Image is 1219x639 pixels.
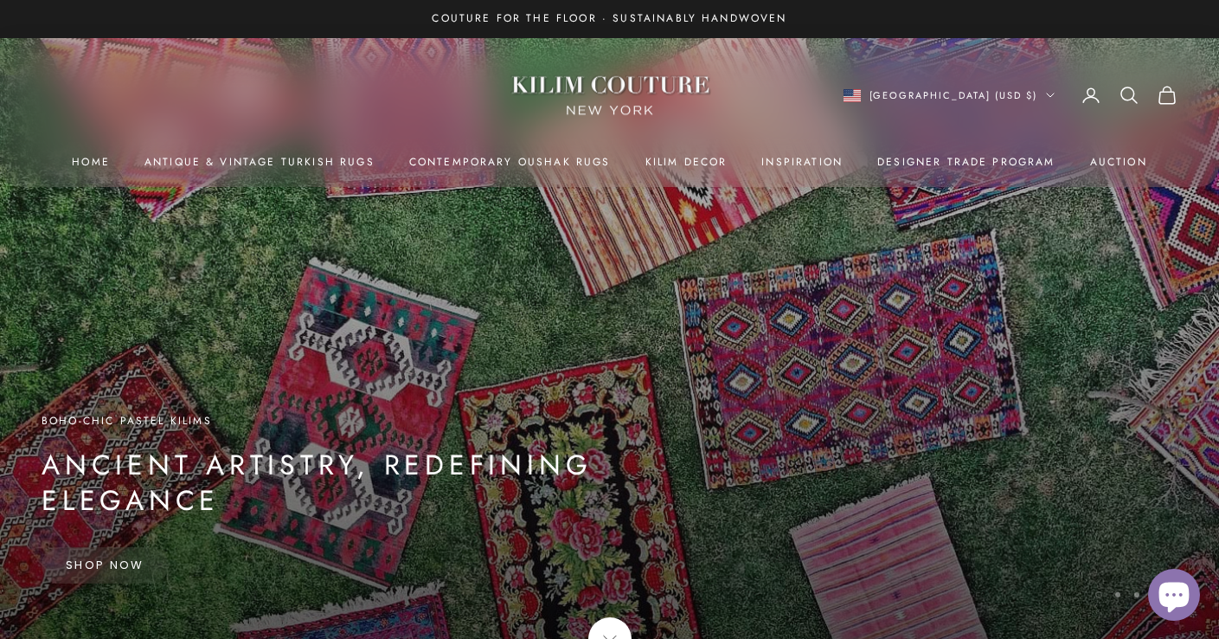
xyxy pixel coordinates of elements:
[1090,153,1147,171] a: Auction
[42,547,169,584] a: Shop Now
[1143,569,1205,625] inbox-online-store-chat: Shopify online store chat
[72,153,110,171] a: Home
[844,85,1178,106] nav: Secondary navigation
[761,153,843,171] a: Inspiration
[144,153,375,171] a: Antique & Vintage Turkish Rugs
[869,87,1038,103] span: [GEOGRAPHIC_DATA] (USD $)
[432,10,786,28] p: Couture for the Floor · Sustainably Handwoven
[844,87,1055,103] button: Change country or currency
[42,412,716,429] p: Boho-Chic Pastel Kilims
[877,153,1055,171] a: Designer Trade Program
[409,153,611,171] a: Contemporary Oushak Rugs
[844,89,861,102] img: United States
[645,153,728,171] summary: Kilim Decor
[42,448,716,520] p: Ancient Artistry, Redefining Elegance
[42,153,1177,171] nav: Primary navigation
